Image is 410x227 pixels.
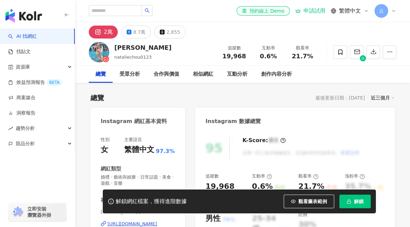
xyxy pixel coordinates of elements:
button: 8.7萬 [121,26,151,39]
div: K-Score : [242,137,286,144]
div: 主要語言 [124,137,142,143]
div: 追蹤數 [206,173,219,179]
div: 最後更新日期：[DATE] [315,95,365,101]
div: 預約線上 Demo [242,7,284,14]
span: 0.6% [260,53,277,60]
button: 2,855 [154,26,185,39]
div: 2萬 [104,27,113,37]
a: 效益預測報告BETA [8,79,62,86]
div: 0.6% [252,181,273,192]
img: KOL Avatar [89,42,109,62]
a: 商案媒合 [8,94,36,101]
a: searchAI 找網紅 [8,33,37,40]
div: 2,855 [166,27,180,37]
div: [PERSON_NAME] [114,43,171,52]
div: 互動率 [255,45,281,51]
div: 近三個月 [371,93,395,102]
a: 預約線上 Demo [237,6,290,16]
span: rise [8,126,13,131]
div: 創作內容分析 [261,70,292,78]
span: 婚禮 · 藝術與娛樂 · 日常話題 · 美食 · 遊戲 · 音樂 [101,174,175,186]
div: 觀看率 [298,173,319,179]
img: chrome extension [11,207,24,217]
span: search [145,8,150,13]
div: 解鎖網紅檔案，獲得進階數據 [116,198,187,205]
div: 相似網紅 [193,70,213,78]
span: 19,968 [222,52,246,60]
span: 21.7% [292,53,313,60]
div: 觀看率 [289,45,315,51]
div: 漲粉率 [345,173,365,179]
div: Instagram 網紅基本資料 [101,118,167,125]
div: 8.7萬 [133,27,145,37]
a: [URL][DOMAIN_NAME] [101,221,175,227]
span: 立即安裝 瀏覽器外掛 [27,206,51,218]
span: 資源庫 [16,59,30,75]
a: 找貼文 [8,48,31,55]
button: 解鎖 [339,195,371,208]
div: 追蹤數 [221,45,247,51]
span: 解鎖 [354,199,364,204]
span: nataliechou0123 [114,55,152,60]
span: 97.3% [156,148,175,155]
div: 繁體中文 [124,145,154,155]
span: 競品分析 [16,136,35,151]
div: 總覽 [90,93,104,103]
div: Instagram 數據總覽 [206,118,261,125]
div: 網紅類型 [101,165,121,172]
div: 總覽 [96,70,106,78]
a: chrome extension立即安裝 瀏覽器外掛 [9,203,66,221]
a: 洞察報告 [8,110,36,117]
div: 互動率 [252,173,272,179]
span: 云 [379,7,384,15]
span: 繁體中文 [339,7,361,15]
div: 女 [101,145,108,155]
div: 互動分析 [227,70,248,78]
span: 趨勢分析 [16,121,35,136]
div: 性別 [101,137,110,143]
div: 合作與價值 [154,70,179,78]
a: 申請試用 [295,7,325,14]
div: 男性 [206,213,221,224]
img: logo [5,9,42,22]
button: 觀看圖表範例 [284,195,334,208]
div: 19,968 [206,181,235,192]
div: [URL][DOMAIN_NAME] [108,221,157,227]
div: 受眾分析 [119,70,140,78]
button: 2萬 [89,26,118,39]
span: 觀看圖表範例 [298,199,327,204]
div: 21.7% [298,181,324,192]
